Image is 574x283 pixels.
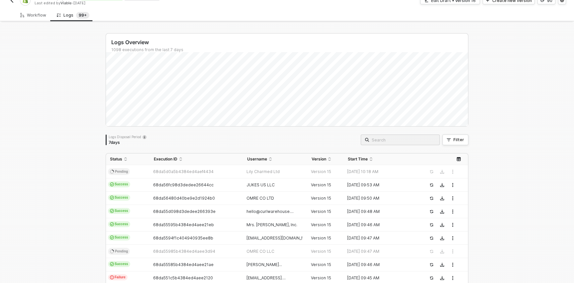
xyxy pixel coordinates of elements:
[76,12,89,19] sup: 1098
[440,236,444,240] span: icon-download
[344,275,416,281] div: [DATE] 09:45 AM
[311,222,331,227] span: Version 15
[430,183,433,187] span: icon-success-page
[110,262,114,266] span: icon-cards
[109,135,146,139] div: Logs Disposal Period
[430,223,433,227] span: icon-success-page
[110,196,114,200] span: icon-cards
[247,156,267,162] span: Username
[60,1,72,5] span: Viable
[109,140,146,145] div: 7 days
[243,153,308,165] th: Username
[110,222,114,226] span: icon-cards
[108,235,130,240] span: Success
[57,12,89,19] div: Logs
[440,210,444,214] span: icon-download
[430,210,433,214] span: icon-success-page
[344,182,416,188] div: [DATE] 09:53 AM
[110,275,114,279] span: icon-exclamation
[246,182,275,187] span: JUKES US LLC
[311,196,331,201] span: Version 15
[110,209,114,213] span: icon-cards
[308,153,344,165] th: Version
[111,47,468,52] div: 1098 executions from the last 7 days
[440,196,444,200] span: icon-download
[440,223,444,227] span: icon-download
[153,209,216,214] span: 68da55d098d3dedee266393e
[110,156,122,161] span: Status
[344,262,416,267] div: [DATE] 09:46 AM
[344,209,416,214] div: [DATE] 09:48 AM
[311,169,331,174] span: Version 15
[108,195,130,201] span: Success
[344,249,416,254] div: [DATE] 09:47 AM
[440,183,444,187] span: icon-download
[442,135,468,145] button: Filter
[246,169,280,174] span: Lily Charmed Ltd
[108,274,128,280] span: Failure
[108,168,130,175] span: Pending
[110,182,114,186] span: icon-cards
[108,261,130,267] span: Success
[430,263,433,267] span: icon-success-page
[312,156,326,162] span: Version
[344,153,422,165] th: Start Time
[311,236,331,240] span: Version 15
[430,236,433,240] span: icon-success-page
[372,136,435,143] input: Search
[108,248,130,255] span: Pending
[150,153,243,165] th: Execution ID
[110,236,114,239] span: icon-cards
[344,236,416,241] div: [DATE] 09:47 AM
[344,169,416,174] div: [DATE] 10:18 AM
[246,249,274,254] span: OMRE CO LLC
[246,209,294,214] span: hello@curlwarehouse....
[153,249,215,254] span: 68da55985b4384ed4aee3d94
[440,276,444,280] span: icon-download
[110,169,114,174] span: icon-spinner
[154,156,177,162] span: Execution ID
[246,196,274,201] span: OMRE CO LTD
[453,137,464,142] div: Filter
[108,181,130,187] span: Success
[153,275,213,280] span: 68da551c5b4384ed4aee2120
[153,182,214,187] span: 68da56fc98d3dedee26644cc
[311,182,331,187] span: Version 15
[153,262,214,267] span: 68da55585b4384ed4aee21ae
[110,248,114,253] span: icon-spinner
[311,262,331,267] span: Version 15
[430,196,433,200] span: icon-success-page
[246,222,297,227] span: Mrs. [PERSON_NAME], Inc.
[311,209,331,214] span: Version 15
[246,262,282,267] span: [PERSON_NAME]...
[311,249,331,254] span: Version 15
[457,157,461,161] span: icon-table
[344,196,416,201] div: [DATE] 09:50 AM
[311,275,331,280] span: Version 15
[111,39,468,46] div: Logs Overview
[153,169,214,174] span: 68da5d0a5b4384ed4aef4434
[108,221,130,227] span: Success
[20,13,46,18] div: Workflow
[430,276,433,280] span: icon-success-page
[108,208,130,214] span: Success
[153,222,214,227] span: 68da55595b4384ed4aee21eb
[246,236,314,240] span: [EMAIL_ADDRESS][DOMAIN_NAME]
[348,156,368,162] span: Start Time
[153,236,213,240] span: 68da5594f1c404940935ee8b
[246,275,286,280] span: [EMAIL_ADDRESS]....
[344,222,416,228] div: [DATE] 09:46 AM
[153,196,215,201] span: 68da56480d40be9e2d1924b0
[35,1,286,6] div: Last edited by - [DATE]
[440,263,444,267] span: icon-download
